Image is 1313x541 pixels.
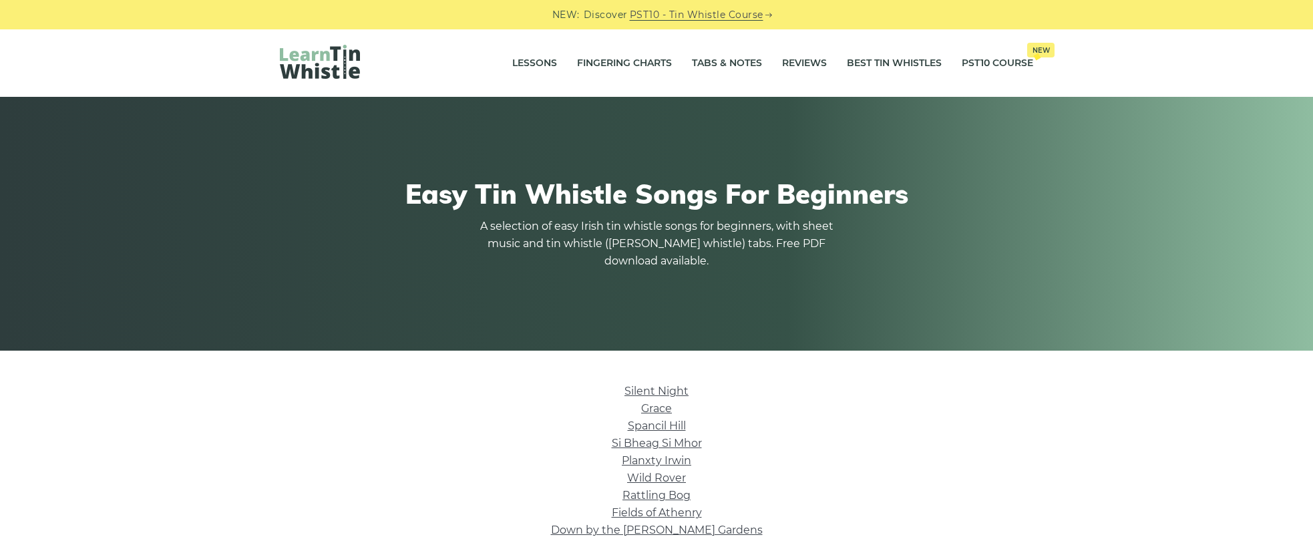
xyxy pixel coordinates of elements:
[280,45,360,79] img: LearnTinWhistle.com
[641,402,672,415] a: Grace
[612,506,702,519] a: Fields of Athenry
[962,47,1033,80] a: PST10 CourseNew
[512,47,557,80] a: Lessons
[624,385,689,397] a: Silent Night
[1027,43,1055,57] span: New
[692,47,762,80] a: Tabs & Notes
[280,178,1033,210] h1: Easy Tin Whistle Songs For Beginners
[577,47,672,80] a: Fingering Charts
[782,47,827,80] a: Reviews
[612,437,702,449] a: Si­ Bheag Si­ Mhor
[847,47,942,80] a: Best Tin Whistles
[551,524,763,536] a: Down by the [PERSON_NAME] Gardens
[622,489,691,502] a: Rattling Bog
[622,454,691,467] a: Planxty Irwin
[628,419,686,432] a: Spancil Hill
[476,218,837,270] p: A selection of easy Irish tin whistle songs for beginners, with sheet music and tin whistle ([PER...
[627,472,686,484] a: Wild Rover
